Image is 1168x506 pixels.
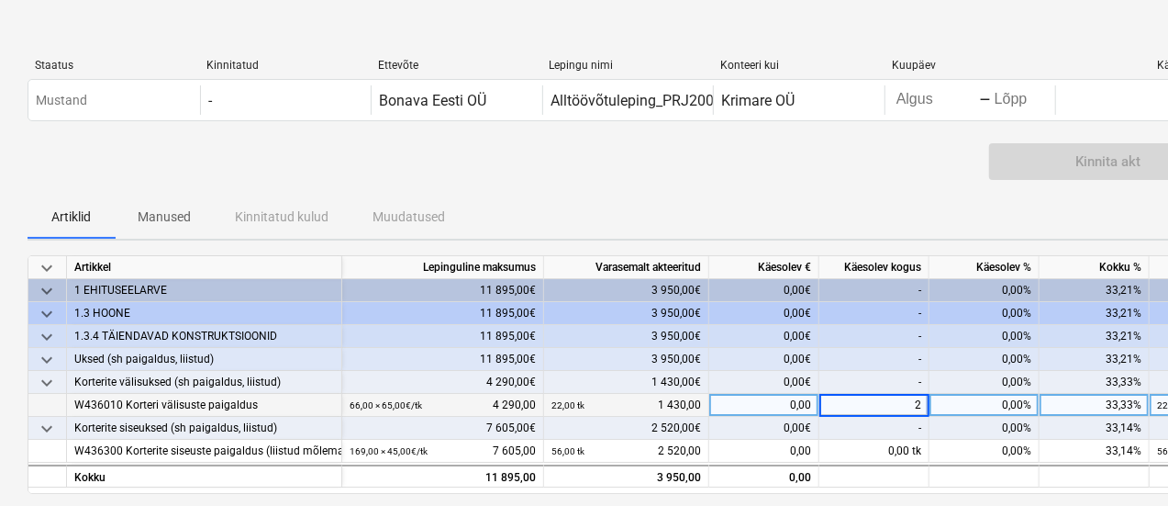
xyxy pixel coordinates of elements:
div: 1 430,00€ [544,371,709,394]
div: 0,00% [929,348,1040,371]
div: Staatus [35,59,192,72]
div: Kokku [67,465,342,488]
div: 11 895,00€ [342,348,544,371]
div: 33,14% [1040,417,1150,440]
div: Käesolev € [709,256,819,279]
div: 3 950,00€ [544,279,709,302]
div: 33,21% [1040,325,1150,348]
div: 0,00 [709,465,819,488]
span: keyboard_arrow_down [36,326,58,348]
div: - [819,302,929,325]
div: 0,00€ [709,302,819,325]
div: 11 895,00€ [342,302,544,325]
div: 3 950,00€ [544,302,709,325]
span: keyboard_arrow_down [36,349,58,371]
span: keyboard_arrow_down [36,280,58,302]
div: 4 290,00 [350,394,536,417]
div: 33,21% [1040,302,1150,325]
div: Bonava Eesti OÜ [379,92,486,109]
div: 0,00% [929,302,1040,325]
p: Mustand [36,91,87,110]
div: 11 895,00€ [342,279,544,302]
input: Lõpp [991,87,1077,113]
div: Käesolev % [929,256,1040,279]
p: Manused [138,208,191,227]
div: 33,21% [1040,348,1150,371]
div: Kuupäev [892,59,1049,72]
div: 4 290,00€ [342,371,544,394]
div: W436010 Korteri välisuste paigaldus [74,394,334,417]
div: Korterite välisuksed (sh paigaldus, liistud) [74,371,334,394]
div: 33,33% [1040,394,1150,417]
div: 0,00% [929,279,1040,302]
div: - [208,92,212,109]
div: 1.3.4 TÄIENDAVAD KONSTRUKTSIOONID [74,325,334,348]
div: 0,00 [709,440,819,463]
p: Artiklid [50,208,94,227]
div: Ettevõte [378,59,535,72]
div: Lepinguline maksumus [342,256,544,279]
small: 22,00 tk [551,400,584,410]
div: 0,00€ [709,325,819,348]
div: Kokku % [1040,256,1150,279]
span: keyboard_arrow_down [36,257,58,279]
div: Kinnitatud [206,59,363,72]
div: Korterite siseuksed (sh paigaldus, liistud) [74,417,334,440]
div: - [819,279,929,302]
div: Krimare OÜ [721,92,795,109]
div: 0,00% [929,325,1040,348]
div: Alltöövõtuleping_PRJ2002614-26 [551,92,767,109]
div: 11 895,00€ [342,325,544,348]
div: 0,00% [929,371,1040,394]
div: Artikkel [67,256,342,279]
div: 3 950,00€ [544,348,709,371]
div: 33,14% [1040,440,1150,463]
small: 56,00 tk [551,446,584,456]
div: 0,00€ [709,348,819,371]
small: 66,00 × 65,00€ / tk [350,400,422,410]
div: Käesolev kogus [819,256,929,279]
div: - [819,325,929,348]
div: 0,00 [709,394,819,417]
div: 0,00% [929,440,1040,463]
div: - [819,348,929,371]
span: keyboard_arrow_down [36,372,58,394]
div: 33,21% [1040,279,1150,302]
div: 7 605,00€ [342,417,544,440]
div: Uksed (sh paigaldus, liistud) [74,348,334,371]
div: 2 520,00€ [544,417,709,440]
div: 0,00€ [709,279,819,302]
div: 7 605,00 [350,440,536,463]
div: 1 EHITUSEELARVE [74,279,334,302]
div: Konteeri kui [720,59,877,72]
div: 2 520,00 [551,440,701,463]
div: - [819,417,929,440]
div: Varasemalt akteeritud [544,256,709,279]
div: 0,00€ [709,371,819,394]
div: 1 430,00 [551,394,701,417]
div: - [819,371,929,394]
div: 11 895,00 [350,467,536,489]
small: 169,00 × 45,00€ / tk [350,446,428,456]
div: 3 950,00 [551,467,701,489]
div: Lepingu nimi [550,59,706,72]
div: W436300 Korterite siseuste paigaldus (liistud mõlemal pool) [74,440,334,463]
input: Algus [893,87,979,113]
div: 0,00% [929,394,1040,417]
div: 3 950,00€ [544,325,709,348]
div: 33,33% [1040,371,1150,394]
div: - [979,95,991,106]
span: keyboard_arrow_down [36,418,58,440]
span: keyboard_arrow_down [36,303,58,325]
div: 1.3 HOONE [74,302,334,325]
div: 0,00€ [709,417,819,440]
div: 0,00 tk [819,440,929,463]
div: 0,00% [929,417,1040,440]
